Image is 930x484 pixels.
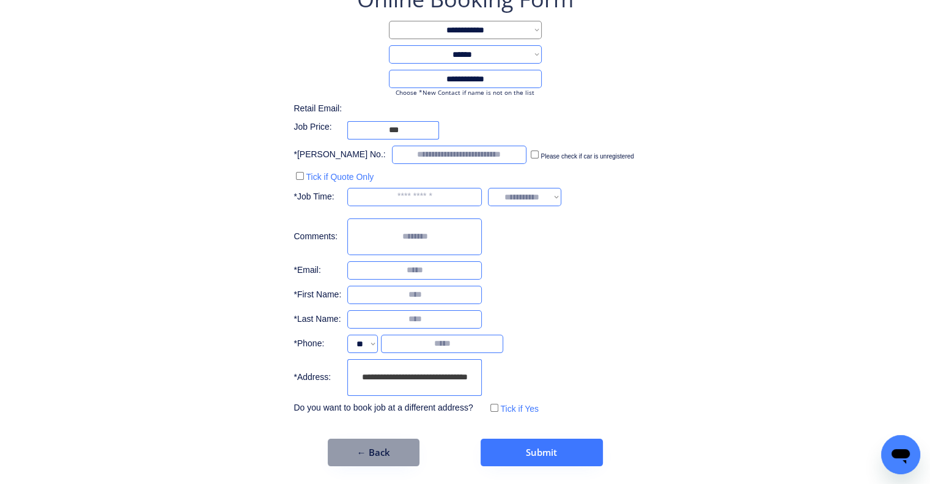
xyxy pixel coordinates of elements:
div: *[PERSON_NAME] No.: [293,149,385,161]
div: *Phone: [293,338,341,350]
div: *First Name: [293,289,341,301]
div: *Address: [293,371,341,384]
div: Choose *New Contact if name is not on the list [389,88,542,97]
label: Tick if Quote Only [306,172,374,182]
div: *Email: [293,264,341,277]
div: *Last Name: [293,313,341,326]
div: *Job Time: [293,191,341,203]
div: Job Price: [293,121,341,133]
button: ← Back [328,439,419,466]
div: Do you want to book job at a different address? [293,402,482,414]
div: Retail Email: [293,103,355,115]
label: Please check if car is unregistered [541,153,633,160]
div: Comments: [293,231,341,243]
label: Tick if Yes [500,404,539,414]
iframe: Button to launch messaging window [881,435,920,474]
button: Submit [481,439,603,466]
